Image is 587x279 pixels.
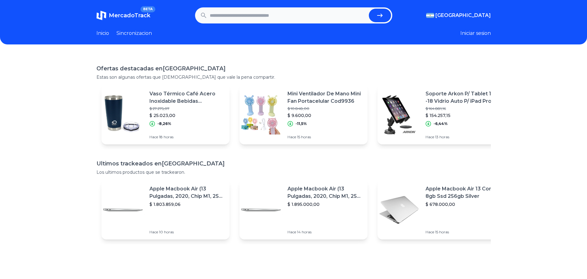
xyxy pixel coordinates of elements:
[287,112,363,119] p: $ 9.600,00
[149,230,225,235] p: Hace 10 horas
[101,93,145,136] img: Featured image
[96,74,491,80] p: Estas son algunas ofertas que [DEMOGRAPHIC_DATA] que vale la pena compartir.
[149,185,225,200] p: Apple Macbook Air (13 Pulgadas, 2020, Chip M1, 256 Gb De Ssd, 8 Gb De Ram) - Plata
[296,121,307,126] p: -11,5%
[96,30,109,37] a: Inicio
[287,106,363,111] p: $ 10.848,00
[377,93,421,136] img: Featured image
[239,180,368,239] a: Featured imageApple Macbook Air (13 Pulgadas, 2020, Chip M1, 256 Gb De Ssd, 8 Gb De Ram) - Plata$...
[426,135,501,139] p: Hace 13 horas
[239,93,283,136] img: Featured image
[377,180,506,239] a: Featured imageApple Macbook Air 13 Core I5 8gb Ssd 256gb Silver$ 678.000,00Hace 15 horas
[149,106,225,111] p: $ 27.275,07
[426,185,501,200] p: Apple Macbook Air 13 Core I5 8gb Ssd 256gb Silver
[109,12,150,19] span: MercadoTrack
[460,30,491,37] button: Iniciar sesion
[101,180,230,239] a: Featured imageApple Macbook Air (13 Pulgadas, 2020, Chip M1, 256 Gb De Ssd, 8 Gb De Ram) - Plata$...
[426,90,501,105] p: Soporte Arkon P/ Tablet 10 -18 Vidrio Auto P/ iPad Pro Air
[435,12,491,19] span: [GEOGRAPHIC_DATA]
[96,10,106,20] img: MercadoTrack
[426,201,501,207] p: $ 678.000,00
[287,185,363,200] p: Apple Macbook Air (13 Pulgadas, 2020, Chip M1, 256 Gb De Ssd, 8 Gb De Ram) - Plata
[149,90,225,105] p: Vaso Térmico Café Acero Inoxidable Bebidas Discovery
[96,10,150,20] a: MercadoTrackBETA
[426,112,501,119] p: $ 154.257,15
[287,201,363,207] p: $ 1.895.000,00
[426,12,491,19] button: [GEOGRAPHIC_DATA]
[377,188,421,231] img: Featured image
[96,169,491,175] p: Los ultimos productos que se trackearon.
[434,121,448,126] p: -6,44%
[116,30,152,37] a: Sincronizacion
[287,135,363,139] p: Hace 15 horas
[149,112,225,119] p: $ 25.023,00
[287,90,363,105] p: Mini Ventilador De Mano Mini Fan Portacelular Cod9936
[239,85,368,144] a: Featured imageMini Ventilador De Mano Mini Fan Portacelular Cod9936$ 10.848,00$ 9.600,00-11,5%Hac...
[141,6,155,12] span: BETA
[157,121,171,126] p: -8,26%
[426,106,501,111] p: $ 164.881,16
[96,159,491,168] h1: Ultimos trackeados en [GEOGRAPHIC_DATA]
[149,135,225,139] p: Hace 18 horas
[426,13,434,18] img: Argentina
[101,85,230,144] a: Featured imageVaso Térmico Café Acero Inoxidable Bebidas Discovery$ 27.275,07$ 25.023,00-8,26%Hac...
[101,188,145,231] img: Featured image
[377,85,506,144] a: Featured imageSoporte Arkon P/ Tablet 10 -18 Vidrio Auto P/ iPad Pro Air$ 164.881,16$ 154.257,15-...
[239,188,283,231] img: Featured image
[287,230,363,235] p: Hace 14 horas
[149,201,225,207] p: $ 1.803.859,06
[96,64,491,73] h1: Ofertas destacadas en [GEOGRAPHIC_DATA]
[426,230,501,235] p: Hace 15 horas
